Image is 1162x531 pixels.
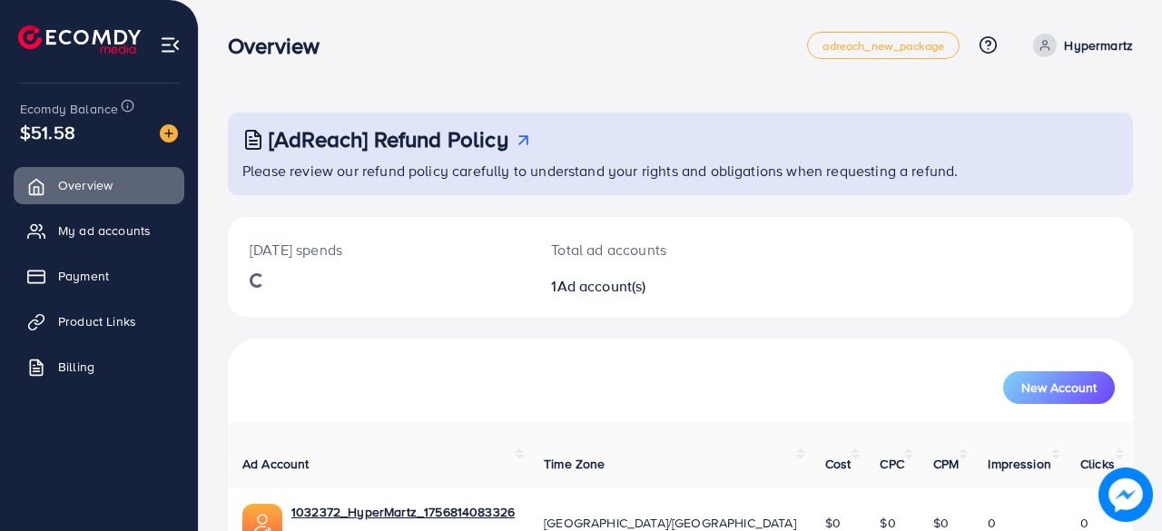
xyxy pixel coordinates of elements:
[58,267,109,285] span: Payment
[14,167,184,203] a: Overview
[825,455,852,473] span: Cost
[14,212,184,249] a: My ad accounts
[291,503,515,521] a: 1032372_HyperMartz_1756814083326
[20,119,75,145] span: $51.58
[933,455,959,473] span: CPM
[1026,34,1133,57] a: Hypermartz
[1098,467,1153,522] img: image
[807,32,960,59] a: adreach_new_package
[242,455,310,473] span: Ad Account
[1003,371,1115,404] button: New Account
[18,25,141,54] img: logo
[14,349,184,385] a: Billing
[14,258,184,294] a: Payment
[58,176,113,194] span: Overview
[160,34,181,55] img: menu
[1021,381,1097,394] span: New Account
[14,303,184,339] a: Product Links
[988,455,1051,473] span: Impression
[880,455,903,473] span: CPC
[822,40,944,52] span: adreach_new_package
[544,455,605,473] span: Time Zone
[20,100,118,118] span: Ecomdy Balance
[58,221,151,240] span: My ad accounts
[58,358,94,376] span: Billing
[58,312,136,330] span: Product Links
[551,278,734,295] h2: 1
[1080,455,1115,473] span: Clicks
[1064,34,1133,56] p: Hypermartz
[551,239,734,261] p: Total ad accounts
[228,33,334,59] h3: Overview
[250,239,507,261] p: [DATE] spends
[557,276,646,296] span: Ad account(s)
[269,126,508,152] h3: [AdReach] Refund Policy
[160,124,178,143] img: image
[242,160,1122,182] p: Please review our refund policy carefully to understand your rights and obligations when requesti...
